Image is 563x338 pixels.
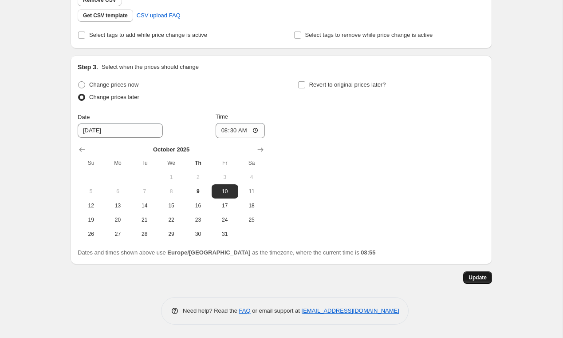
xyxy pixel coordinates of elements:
button: Sunday October 26 2025 [78,227,104,241]
button: Tuesday October 28 2025 [131,227,158,241]
button: Wednesday October 29 2025 [158,227,185,241]
th: Saturday [238,156,265,170]
span: 16 [188,202,208,209]
button: Thursday October 2 2025 [185,170,211,184]
button: Friday October 17 2025 [212,199,238,213]
button: Wednesday October 22 2025 [158,213,185,227]
span: 10 [215,188,235,195]
span: Dates and times shown above use as the timezone, where the current time is [78,249,376,256]
th: Monday [104,156,131,170]
button: Thursday October 23 2025 [185,213,211,227]
th: Thursday [185,156,211,170]
h2: Step 3. [78,63,98,72]
span: 5 [81,188,101,195]
span: Get CSV template [83,12,128,19]
span: 20 [108,216,127,223]
span: or email support at [251,307,302,314]
span: 18 [242,202,261,209]
button: Wednesday October 15 2025 [158,199,185,213]
button: Saturday October 11 2025 [238,184,265,199]
span: 14 [135,202,154,209]
button: Monday October 6 2025 [104,184,131,199]
span: 1 [161,174,181,181]
span: Time [216,113,228,120]
span: 31 [215,231,235,238]
span: 23 [188,216,208,223]
button: Friday October 31 2025 [212,227,238,241]
button: Saturday October 25 2025 [238,213,265,227]
button: Monday October 20 2025 [104,213,131,227]
span: 11 [242,188,261,195]
span: Fr [215,159,235,167]
a: FAQ [239,307,251,314]
button: Saturday October 4 2025 [238,170,265,184]
b: Europe/[GEOGRAPHIC_DATA] [167,249,250,256]
button: Wednesday October 1 2025 [158,170,185,184]
span: 9 [188,188,208,195]
button: Sunday October 12 2025 [78,199,104,213]
button: Tuesday October 7 2025 [131,184,158,199]
button: Tuesday October 14 2025 [131,199,158,213]
span: Date [78,114,90,120]
span: 21 [135,216,154,223]
span: 7 [135,188,154,195]
button: Thursday October 16 2025 [185,199,211,213]
span: 8 [161,188,181,195]
th: Sunday [78,156,104,170]
span: Mo [108,159,127,167]
span: 3 [215,174,235,181]
button: Today Thursday October 9 2025 [185,184,211,199]
button: Sunday October 5 2025 [78,184,104,199]
span: 27 [108,231,127,238]
b: 08:55 [361,249,375,256]
input: 12:00 [216,123,265,138]
button: Show next month, November 2025 [254,143,267,156]
span: Change prices later [89,94,139,100]
th: Friday [212,156,238,170]
span: 17 [215,202,235,209]
button: Get CSV template [78,9,133,22]
button: Tuesday October 21 2025 [131,213,158,227]
span: Th [188,159,208,167]
span: 30 [188,231,208,238]
span: 25 [242,216,261,223]
span: 19 [81,216,101,223]
button: Wednesday October 8 2025 [158,184,185,199]
span: Need help? Read the [183,307,239,314]
span: 6 [108,188,127,195]
button: Friday October 24 2025 [212,213,238,227]
button: Friday October 10 2025 [212,184,238,199]
button: Show previous month, September 2025 [76,143,88,156]
input: 10/9/2025 [78,123,163,138]
span: Change prices now [89,81,138,88]
span: 13 [108,202,127,209]
span: 4 [242,174,261,181]
button: Monday October 13 2025 [104,199,131,213]
button: Update [463,271,492,284]
span: 2 [188,174,208,181]
span: 12 [81,202,101,209]
span: 29 [161,231,181,238]
span: We [161,159,181,167]
th: Wednesday [158,156,185,170]
span: Tu [135,159,154,167]
button: Sunday October 19 2025 [78,213,104,227]
span: 24 [215,216,235,223]
span: 22 [161,216,181,223]
span: Update [469,274,487,281]
th: Tuesday [131,156,158,170]
span: CSV upload FAQ [137,11,181,20]
span: Select tags to remove while price change is active [305,32,433,38]
a: CSV upload FAQ [131,8,186,23]
button: Saturday October 18 2025 [238,199,265,213]
span: Sa [242,159,261,167]
span: 15 [161,202,181,209]
p: Select when the prices should change [102,63,199,72]
span: Su [81,159,101,167]
span: 28 [135,231,154,238]
button: Monday October 27 2025 [104,227,131,241]
button: Friday October 3 2025 [212,170,238,184]
a: [EMAIL_ADDRESS][DOMAIN_NAME] [302,307,399,314]
span: 26 [81,231,101,238]
span: Select tags to add while price change is active [89,32,207,38]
